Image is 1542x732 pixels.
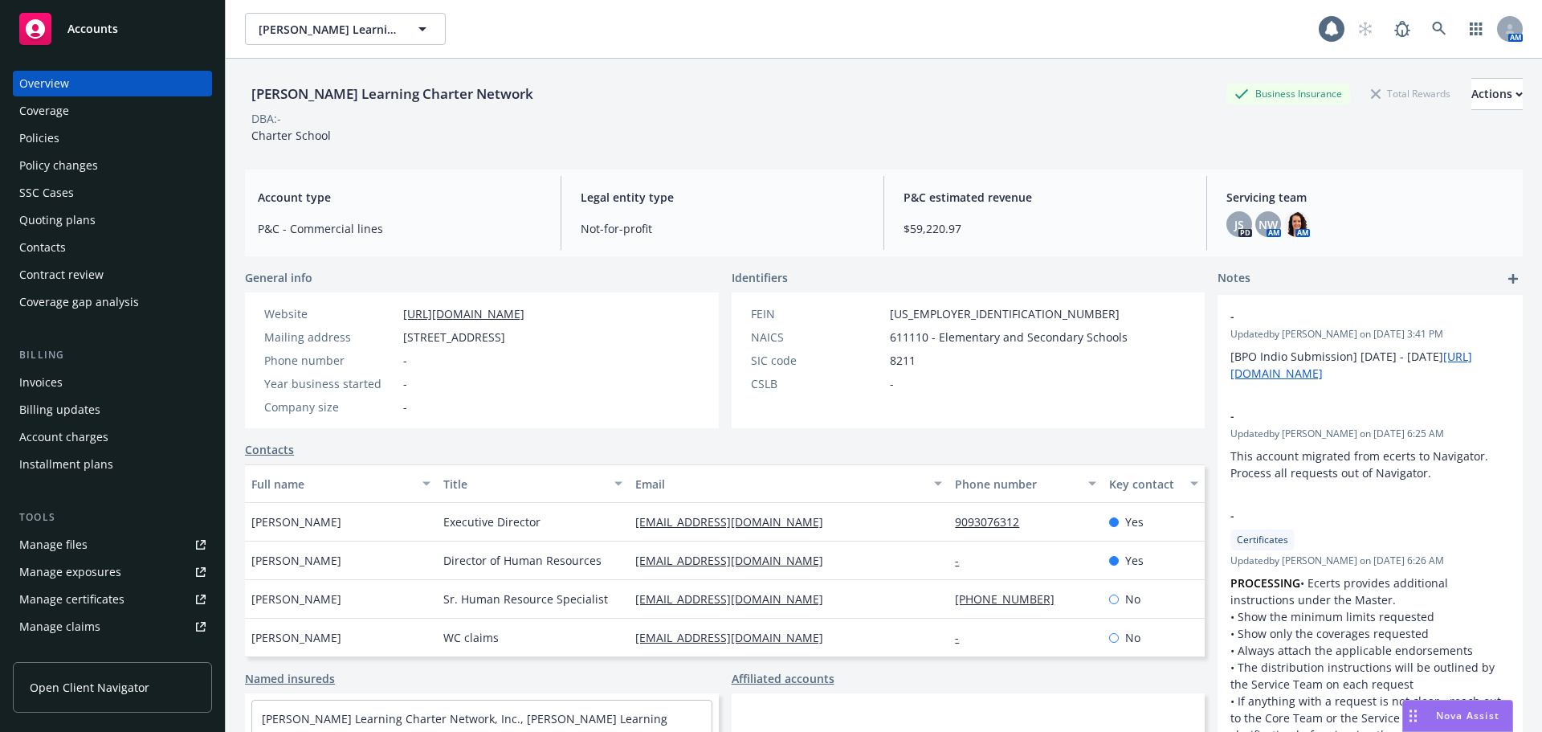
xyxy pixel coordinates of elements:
[1258,216,1278,233] span: NW
[1237,533,1288,547] span: Certificates
[19,262,104,288] div: Contract review
[13,289,212,315] a: Coverage gap analysis
[1230,448,1491,481] span: This account migrated from ecerts to Navigator. Process all requests out of Navigator.
[19,397,100,423] div: Billing updates
[251,110,281,127] div: DBA: -
[437,464,629,503] button: Title
[245,84,540,104] div: [PERSON_NAME] Learning Charter Network
[19,587,124,612] div: Manage certificates
[629,464,948,503] button: Email
[1230,407,1468,424] span: -
[955,514,1032,530] a: 9093076312
[251,552,341,569] span: [PERSON_NAME]
[1230,348,1510,382] p: [BPO Indio Submission] [DATE] - [DATE]
[13,587,212,612] a: Manage certificates
[245,670,335,687] a: Named insureds
[19,424,108,450] div: Account charges
[13,641,212,667] a: Manage BORs
[890,329,1128,346] span: 611110 - Elementary and Secondary Schools
[581,220,864,237] span: Not-for-profit
[13,235,212,260] a: Contacts
[1218,395,1523,494] div: -Updatedby [PERSON_NAME] on [DATE] 6:25 AMThis account migrated from ecerts to Navigator. Process...
[955,476,1078,493] div: Phone number
[1386,13,1418,45] a: Report a Bug
[403,352,407,369] span: -
[1226,189,1510,206] span: Servicing team
[751,375,883,392] div: CSLB
[251,128,331,143] span: Charter School
[1230,427,1510,441] span: Updated by [PERSON_NAME] on [DATE] 6:25 AM
[732,269,788,286] span: Identifiers
[13,98,212,124] a: Coverage
[19,71,69,96] div: Overview
[245,464,437,503] button: Full name
[19,370,63,395] div: Invoices
[955,591,1067,607] a: [PHONE_NUMBER]
[19,641,95,667] div: Manage BORs
[13,6,212,51] a: Accounts
[13,452,212,477] a: Installment plans
[19,180,74,206] div: SSC Cases
[751,305,883,322] div: FEIN
[264,305,397,322] div: Website
[1125,513,1144,530] span: Yes
[13,424,212,450] a: Account charges
[403,375,407,392] span: -
[635,553,836,568] a: [EMAIL_ADDRESS][DOMAIN_NAME]
[19,98,69,124] div: Coverage
[13,370,212,395] a: Invoices
[13,509,212,525] div: Tools
[1284,211,1310,237] img: photo
[732,670,834,687] a: Affiliated accounts
[258,189,541,206] span: Account type
[890,352,916,369] span: 8211
[259,21,398,38] span: [PERSON_NAME] Learning Charter Network
[19,207,96,233] div: Quoting plans
[264,399,397,415] div: Company size
[1230,327,1510,341] span: Updated by [PERSON_NAME] on [DATE] 3:41 PM
[251,629,341,646] span: [PERSON_NAME]
[19,125,59,151] div: Policies
[1363,84,1458,104] div: Total Rewards
[1234,216,1244,233] span: JS
[13,207,212,233] a: Quoting plans
[904,220,1187,237] span: $59,220.97
[904,189,1187,206] span: P&C estimated revenue
[1460,13,1492,45] a: Switch app
[1349,13,1381,45] a: Start snowing
[251,513,341,530] span: [PERSON_NAME]
[1402,700,1513,732] button: Nova Assist
[1109,476,1181,493] div: Key contact
[258,220,541,237] span: P&C - Commercial lines
[443,591,608,607] span: Sr. Human Resource Specialist
[1403,701,1423,731] div: Drag to move
[443,476,605,493] div: Title
[13,559,212,585] a: Manage exposures
[13,125,212,151] a: Policies
[1230,308,1468,325] span: -
[251,591,341,607] span: [PERSON_NAME]
[955,553,972,568] a: -
[19,532,88,558] div: Manage files
[955,630,972,645] a: -
[443,629,499,646] span: WC claims
[13,347,212,363] div: Billing
[19,289,139,315] div: Coverage gap analysis
[1218,295,1523,395] div: -Updatedby [PERSON_NAME] on [DATE] 3:41 PM[BPO Indio Submission] [DATE] - [DATE][URL][DOMAIN_NAME]
[245,269,312,286] span: General info
[1471,78,1523,110] button: Actions
[245,13,446,45] button: [PERSON_NAME] Learning Charter Network
[1230,575,1300,591] strong: PROCESSING
[403,306,524,321] a: [URL][DOMAIN_NAME]
[1125,591,1140,607] span: No
[1436,709,1499,722] span: Nova Assist
[443,552,602,569] span: Director of Human Resources
[264,329,397,346] div: Mailing address
[1125,552,1144,569] span: Yes
[264,352,397,369] div: Phone number
[751,329,883,346] div: NAICS
[1423,13,1455,45] a: Search
[67,22,118,35] span: Accounts
[635,591,836,607] a: [EMAIL_ADDRESS][DOMAIN_NAME]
